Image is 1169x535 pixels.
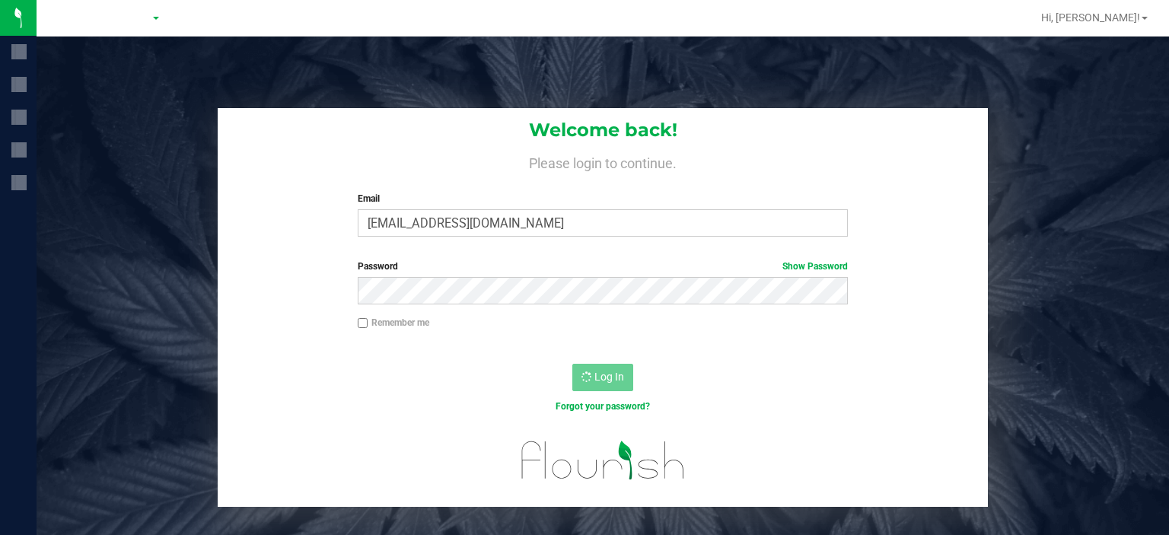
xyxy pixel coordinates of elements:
label: Email [358,192,849,205]
h1: Welcome back! [218,120,988,140]
span: Hi, [PERSON_NAME]! [1041,11,1140,24]
label: Remember me [358,316,429,330]
h4: Please login to continue. [218,152,988,170]
button: Log In [572,364,633,391]
img: flourish_logo.svg [507,429,699,491]
span: Log In [594,371,624,383]
a: Show Password [782,261,848,272]
a: Forgot your password? [556,401,650,412]
span: Password [358,261,398,272]
input: Remember me [358,318,368,329]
